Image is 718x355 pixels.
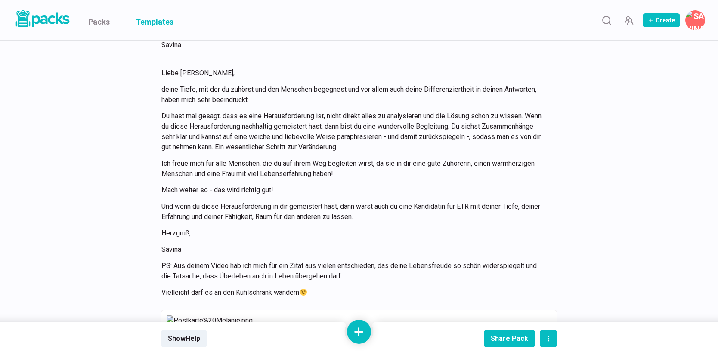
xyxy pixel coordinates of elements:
[300,289,307,296] img: 😉
[643,13,680,27] button: Create Pack
[161,111,546,152] p: Du hast mal gesagt, dass es eine Herausforderung ist, nicht direkt alles zu analysieren und die L...
[13,9,71,32] a: Packs logo
[161,287,546,298] p: Vielleicht darf es an den Kühlschrank wandern
[620,12,638,29] button: Manage Team Invites
[13,9,71,29] img: Packs logo
[161,185,546,195] p: Mach weiter so - das wird richtig gut!
[161,244,546,255] p: Savina
[161,201,546,222] p: Und wenn du diese Herausforderung in dir gemeistert hast, dann wärst auch du eine Kandidatin für ...
[540,330,557,347] button: actions
[161,261,546,281] p: PS: Aus deinem Video hab ich mich für ein Zitat aus vielen entschieden, das deine Lebensfreude so...
[598,12,615,29] button: Search
[161,84,546,105] p: deine Tiefe, mit der du zuhörst und den Menschen begegnest und vor allem auch deine Differenziert...
[161,68,546,78] p: Liebe [PERSON_NAME],
[161,158,546,179] p: Ich freue mich für alle Menschen, die du auf ihrem Weg begleiten wirst, da sie in dir eine gute Z...
[161,228,546,238] p: Herzgruß,
[484,330,535,347] button: Share Pack
[491,334,528,343] div: Share Pack
[685,10,705,30] button: Savina Tilmann
[161,330,207,347] button: ShowHelp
